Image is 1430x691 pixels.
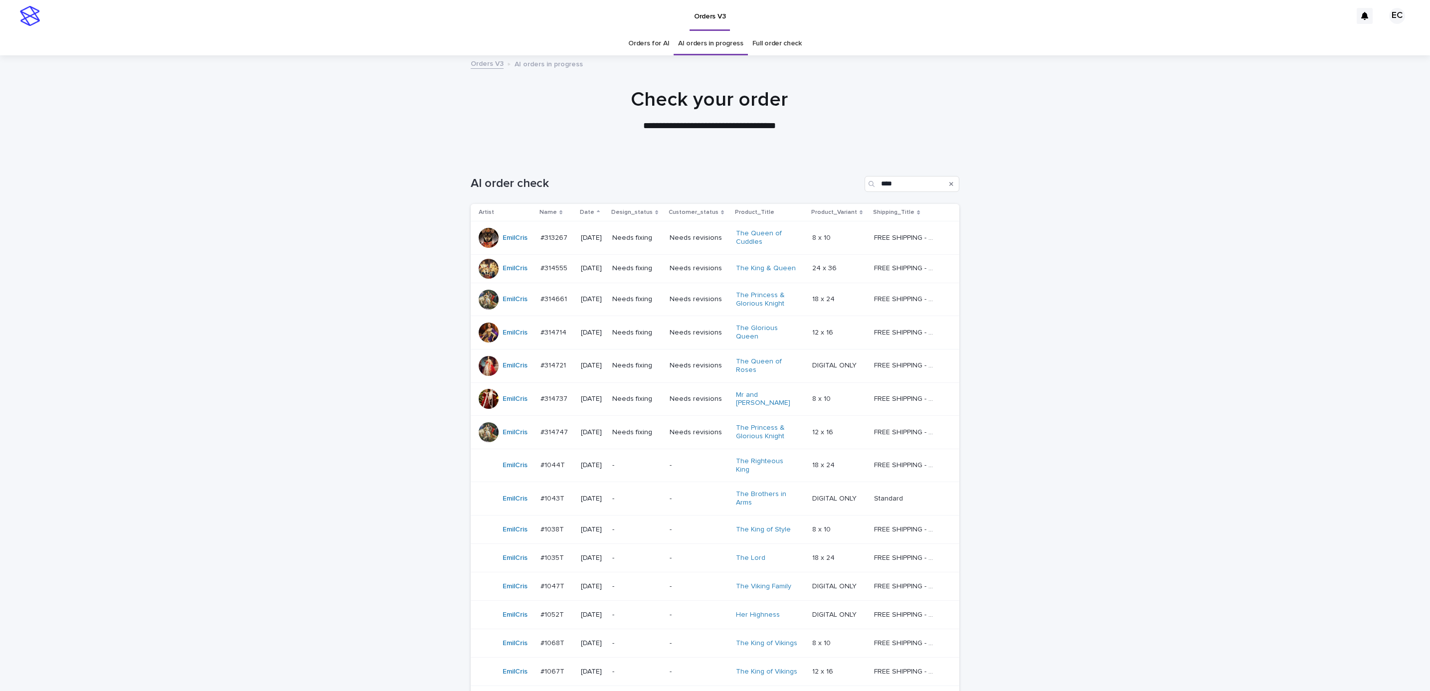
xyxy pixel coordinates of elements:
tr: EmilCris #314747#314747 [DATE]Needs fixingNeeds revisionsThe Princess & Glorious Knight 12 x 1612... [471,416,959,449]
p: FREE SHIPPING - preview in 1-2 business days, after your approval delivery will take 5-10 b.d. [874,262,938,273]
p: 8 x 10 [812,523,833,534]
p: - [612,495,662,503]
a: EmilCris [503,234,528,242]
a: The Brothers in Arms [736,490,798,507]
a: Orders for AI [628,32,669,55]
p: DIGITAL ONLY [812,493,859,503]
p: - [612,611,662,619]
a: EmilCris [503,295,528,304]
a: EmilCris [503,611,528,619]
p: - [670,639,728,648]
a: EmilCris [503,329,528,337]
p: Needs fixing [612,264,662,273]
p: - [612,461,662,470]
p: FREE SHIPPING - preview in 1-2 business days, after your approval delivery will take 5-10 b.d. [874,232,938,242]
p: FREE SHIPPING - preview in 1-2 business days, after your approval delivery will take 5-10 b.d. [874,580,938,591]
a: The King of Vikings [736,668,797,676]
a: AI orders in progress [678,32,743,55]
p: - [670,668,728,676]
p: - [670,525,728,534]
tr: EmilCris #1035T#1035T [DATE]--The Lord 18 x 2418 x 24 FREE SHIPPING - preview in 1-2 business day... [471,543,959,572]
tr: EmilCris #314555#314555 [DATE]Needs fixingNeeds revisionsThe King & Queen 24 x 3624 x 36 FREE SHI... [471,254,959,283]
p: Needs revisions [670,361,728,370]
tr: EmilCris #1068T#1068T [DATE]--The King of Vikings 8 x 108 x 10 FREE SHIPPING - preview in 1-2 bus... [471,629,959,657]
p: [DATE] [581,395,604,403]
p: 8 x 10 [812,393,833,403]
p: #314714 [540,327,568,337]
tr: EmilCris #1044T#1044T [DATE]--The Righteous King 18 x 2418 x 24 FREE SHIPPING - preview in 1-2 bu... [471,449,959,482]
a: The Glorious Queen [736,324,798,341]
p: FREE SHIPPING - preview in 1-2 business days, after your approval delivery will take 5-10 b.d. [874,637,938,648]
a: The Queen of Cuddles [736,229,798,246]
p: #313267 [540,232,569,242]
tr: EmilCris #1067T#1067T [DATE]--The King of Vikings 12 x 1612 x 16 FREE SHIPPING - preview in 1-2 b... [471,657,959,686]
p: 8 x 10 [812,232,833,242]
tr: EmilCris #1052T#1052T [DATE]--Her Highness DIGITAL ONLYDIGITAL ONLY FREE SHIPPING - preview in 1-... [471,600,959,629]
p: [DATE] [581,495,604,503]
div: EC [1389,8,1405,24]
a: The Princess & Glorious Knight [736,291,798,308]
p: Needs revisions [670,395,728,403]
p: Date [580,207,594,218]
p: AI orders in progress [515,58,583,69]
p: Product_Title [735,207,774,218]
p: FREE SHIPPING - preview in 1-2 business days, after your approval delivery will take 5-10 b.d. [874,523,938,534]
a: EmilCris [503,525,528,534]
a: EmilCris [503,554,528,562]
a: EmilCris [503,495,528,503]
p: FREE SHIPPING - preview in 1-2 business days, after your approval delivery will take 5-10 b.d. [874,293,938,304]
p: #1067T [540,666,566,676]
a: Full order check [752,32,802,55]
p: #1047T [540,580,566,591]
p: FREE SHIPPING - preview in 1-2 business days, after your approval delivery will take 5-10 b.d. [874,426,938,437]
p: DIGITAL ONLY [812,609,859,619]
p: FREE SHIPPING - preview in 1-2 business days, after your approval delivery will take 5-10 b.d. [874,327,938,337]
p: [DATE] [581,525,604,534]
a: EmilCris [503,668,528,676]
input: Search [865,176,959,192]
p: 24 x 36 [812,262,839,273]
p: #1068T [540,637,566,648]
p: - [670,611,728,619]
p: Name [539,207,557,218]
p: 18 x 24 [812,552,837,562]
p: - [612,639,662,648]
a: EmilCris [503,428,528,437]
p: FREE SHIPPING - preview in 1-2 business days, after your approval delivery will take 5-10 b.d. [874,359,938,370]
p: [DATE] [581,668,604,676]
tr: EmilCris #1038T#1038T [DATE]--The King of Style 8 x 108 x 10 FREE SHIPPING - preview in 1-2 busin... [471,515,959,543]
p: FREE SHIPPING - preview in 1-2 business days, after your approval delivery will take 5-10 b.d. [874,459,938,470]
p: FREE SHIPPING - preview in 1-2 business days, after your approval delivery will take 5-10 b.d. [874,552,938,562]
a: Mr and [PERSON_NAME] [736,391,798,408]
a: The King & Queen [736,264,796,273]
a: EmilCris [503,361,528,370]
tr: EmilCris #314737#314737 [DATE]Needs fixingNeeds revisionsMr and [PERSON_NAME] 8 x 108 x 10 FREE S... [471,382,959,416]
a: The King of Style [736,525,791,534]
a: The Viking Family [736,582,791,591]
p: Needs revisions [670,428,728,437]
p: Needs fixing [612,329,662,337]
p: Needs revisions [670,295,728,304]
a: EmilCris [503,582,528,591]
a: EmilCris [503,264,528,273]
a: EmilCris [503,639,528,648]
tr: EmilCris #314714#314714 [DATE]Needs fixingNeeds revisionsThe Glorious Queen 12 x 1612 x 16 FREE S... [471,316,959,349]
p: [DATE] [581,361,604,370]
a: EmilCris [503,461,528,470]
a: EmilCris [503,395,528,403]
h1: AI order check [471,176,861,191]
p: Needs fixing [612,234,662,242]
p: Design_status [611,207,653,218]
a: Her Highness [736,611,780,619]
p: FREE SHIPPING - preview in 1-2 business days, after your approval delivery will take 5-10 b.d. [874,609,938,619]
p: Needs fixing [612,361,662,370]
a: Orders V3 [471,57,504,69]
p: [DATE] [581,639,604,648]
p: Needs fixing [612,428,662,437]
p: Needs revisions [670,234,728,242]
a: The King of Vikings [736,639,797,648]
p: - [612,554,662,562]
p: Artist [479,207,494,218]
p: DIGITAL ONLY [812,580,859,591]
